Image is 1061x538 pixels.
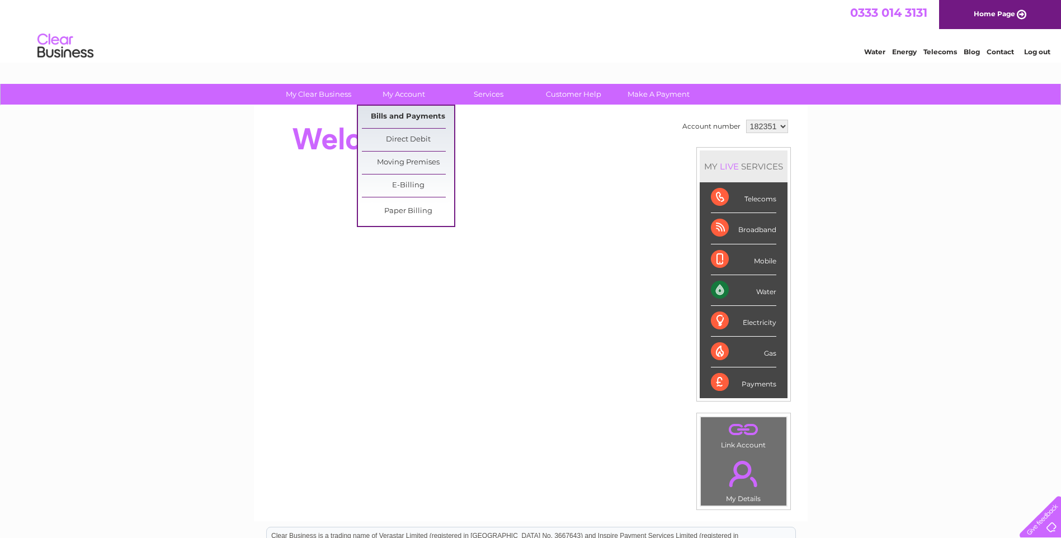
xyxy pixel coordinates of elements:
[711,244,776,275] div: Mobile
[718,161,741,172] div: LIVE
[362,174,454,197] a: E-Billing
[850,6,927,20] a: 0333 014 3131
[700,451,787,506] td: My Details
[680,117,743,136] td: Account number
[362,129,454,151] a: Direct Debit
[923,48,957,56] a: Telecoms
[362,152,454,174] a: Moving Premises
[272,84,365,105] a: My Clear Business
[711,367,776,398] div: Payments
[704,454,784,493] a: .
[711,337,776,367] div: Gas
[704,420,784,440] a: .
[1024,48,1050,56] a: Log out
[711,275,776,306] div: Water
[700,150,788,182] div: MY SERVICES
[527,84,620,105] a: Customer Help
[357,84,450,105] a: My Account
[37,29,94,63] img: logo.png
[892,48,917,56] a: Energy
[864,48,885,56] a: Water
[362,200,454,223] a: Paper Billing
[612,84,705,105] a: Make A Payment
[700,417,787,452] td: Link Account
[362,106,454,128] a: Bills and Payments
[711,213,776,244] div: Broadband
[267,6,795,54] div: Clear Business is a trading name of Verastar Limited (registered in [GEOGRAPHIC_DATA] No. 3667643...
[442,84,535,105] a: Services
[964,48,980,56] a: Blog
[987,48,1014,56] a: Contact
[711,306,776,337] div: Electricity
[711,182,776,213] div: Telecoms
